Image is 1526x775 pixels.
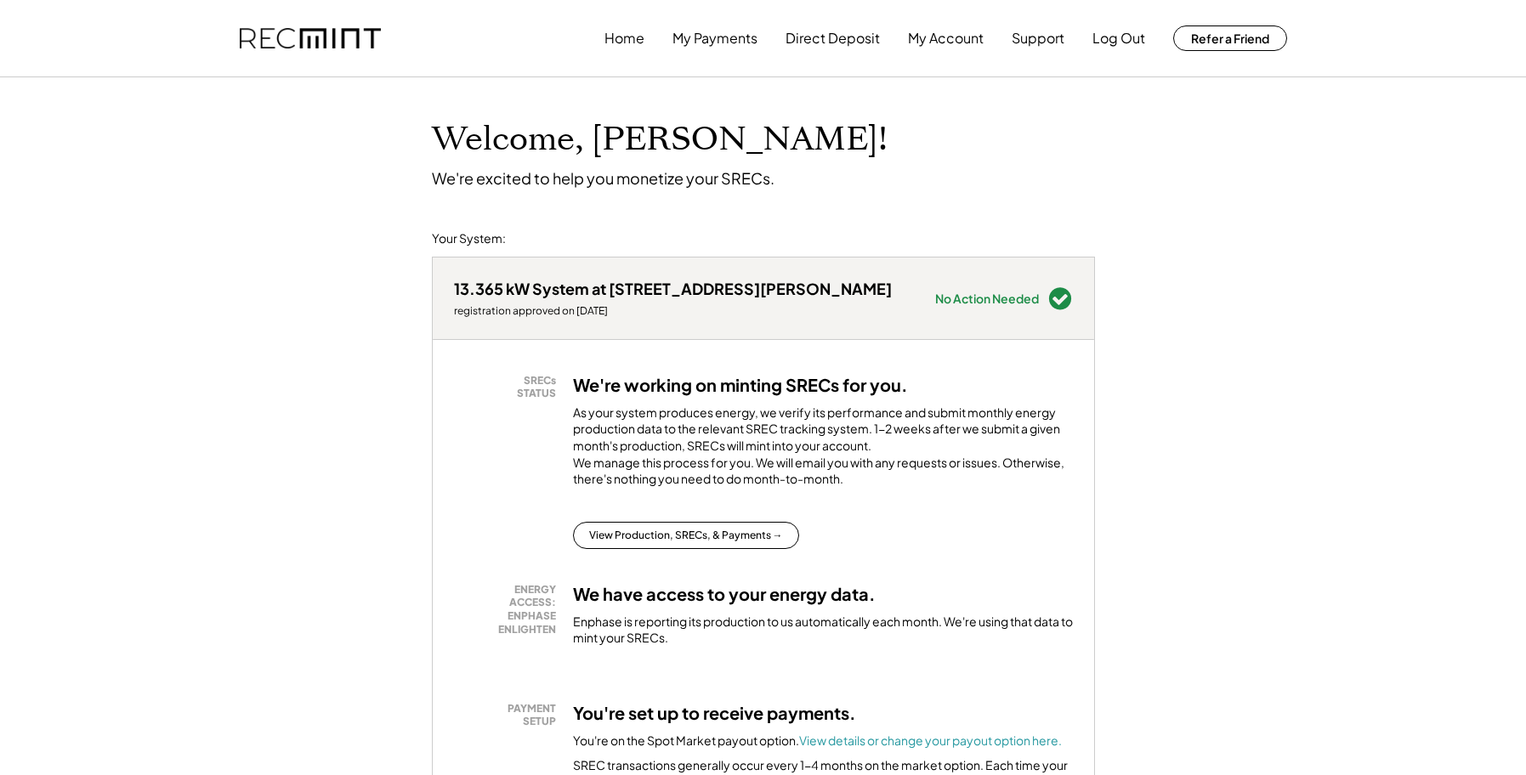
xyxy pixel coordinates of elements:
div: PAYMENT SETUP [462,702,556,728]
a: View details or change your payout option here. [799,733,1062,748]
button: Log Out [1092,21,1145,55]
div: ENERGY ACCESS: ENPHASE ENLIGHTEN [462,583,556,636]
div: Enphase is reporting its production to us automatically each month. We're using that data to mint... [573,614,1073,647]
button: Direct Deposit [786,21,880,55]
h3: We have access to your energy data. [573,583,876,605]
div: We're excited to help you monetize your SRECs. [432,168,774,188]
img: recmint-logotype%403x.png [240,28,381,49]
div: Your System: [432,230,506,247]
button: View Production, SRECs, & Payments → [573,522,799,549]
div: SRECs STATUS [462,374,556,400]
h1: Welcome, [PERSON_NAME]! [432,120,888,160]
div: You're on the Spot Market payout option. [573,733,1062,750]
div: As your system produces energy, we verify its performance and submit monthly energy production da... [573,404,1073,496]
h3: We're working on minting SRECs for you. [573,374,908,396]
div: 13.365 kW System at [STREET_ADDRESS][PERSON_NAME] [454,279,892,298]
h3: You're set up to receive payments. [573,702,856,724]
button: Home [604,21,644,55]
div: No Action Needed [935,292,1039,304]
button: My Payments [672,21,757,55]
button: Refer a Friend [1173,25,1287,51]
button: My Account [908,21,984,55]
button: Support [1012,21,1064,55]
div: registration approved on [DATE] [454,304,892,318]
